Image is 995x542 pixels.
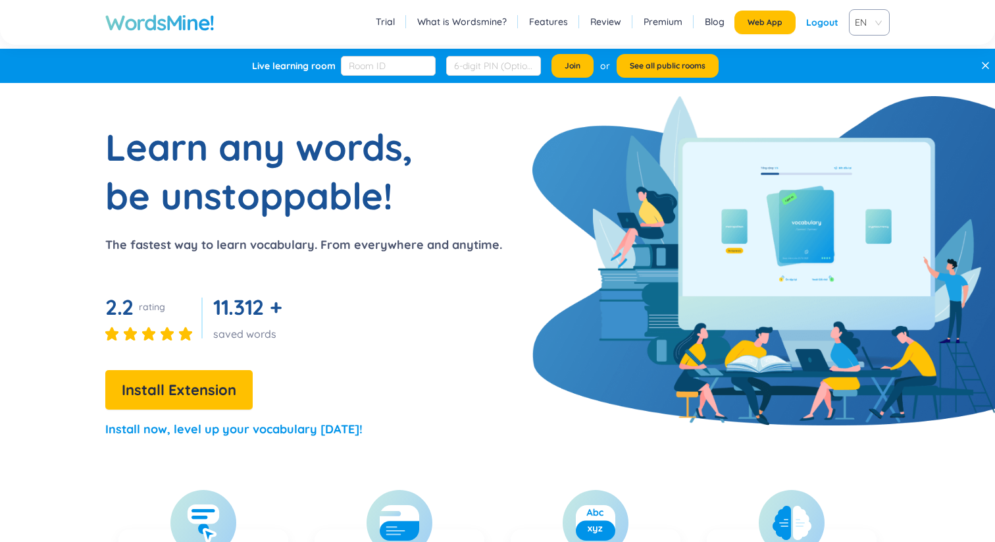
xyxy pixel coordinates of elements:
[122,379,236,402] span: Install Extension
[705,15,725,28] a: Blog
[105,420,363,439] p: Install now, level up your vocabulary [DATE]!
[446,56,541,76] input: 6-digit PIN (Optional)
[341,56,436,76] input: Room ID
[529,15,568,28] a: Features
[617,54,719,78] button: See all public rooms
[590,15,621,28] a: Review
[376,15,395,28] a: Trial
[630,61,705,71] span: See all public rooms
[105,385,253,398] a: Install Extension
[105,294,134,320] span: 2.2
[139,300,165,313] div: rating
[105,122,434,220] h1: Learn any words, be unstoppable!
[551,54,594,78] button: Join
[213,327,287,341] div: saved words
[644,15,682,28] a: Premium
[748,17,782,28] span: Web App
[417,15,507,28] a: What is Wordsmine?
[105,9,215,36] a: WordsMine!
[105,370,253,410] button: Install Extension
[855,13,879,32] span: EN
[806,11,838,34] div: Logout
[105,236,502,254] p: The fastest way to learn vocabulary. From everywhere and anytime.
[600,59,610,73] div: or
[213,294,282,320] span: 11.312 +
[565,61,580,71] span: Join
[252,59,336,72] div: Live learning room
[734,11,796,34] button: Web App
